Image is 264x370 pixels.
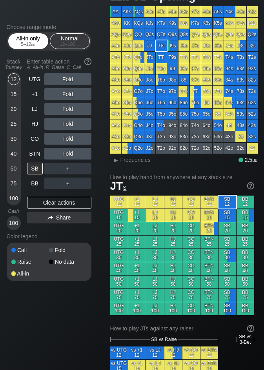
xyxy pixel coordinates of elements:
[164,249,182,262] div: HJ 30
[128,276,146,288] div: +1 50
[213,63,224,74] div: 95s
[11,247,49,253] div: Call
[182,276,200,288] div: CO 50
[8,178,20,189] div: 75
[44,163,91,174] div: ＋
[122,6,133,17] div: AKs
[224,29,235,40] div: Q4s
[224,97,235,108] div: 64s
[235,74,246,85] div: 83s
[27,163,43,174] div: SB
[44,133,91,145] div: Fold
[246,181,255,190] img: help.32db89a4.svg
[182,209,200,222] div: CO 15
[128,209,146,222] div: +1 15
[122,63,133,74] div: K9o
[133,18,144,29] div: KQs
[156,120,167,131] div: T4o
[122,52,133,63] div: KTo
[110,97,121,108] div: A6o
[178,74,189,85] div: 88
[8,148,20,160] div: 40
[10,34,46,49] div: All-in only
[110,262,128,275] div: UTG 40
[122,97,133,108] div: K6o
[144,6,155,17] div: AJs
[110,143,121,154] div: A2o
[247,74,258,85] div: 82s
[182,196,200,209] div: CO 12
[128,222,146,235] div: +1 20
[200,249,218,262] div: BTN 30
[133,86,144,97] div: Q7o
[110,325,254,332] div: How to play JTs against any raiser
[11,259,49,265] div: Raise
[224,18,235,29] div: K4s
[8,118,20,130] div: 25
[27,178,43,189] div: BB
[167,86,178,97] div: 97o
[156,6,167,17] div: ATs
[11,271,49,276] div: All-in
[201,143,212,154] div: 62o
[144,131,155,142] div: J3o
[237,289,254,302] div: BB 75
[122,109,133,120] div: K5o
[178,40,189,51] div: J8s
[44,148,91,160] div: Fold
[237,222,254,235] div: BB 20
[133,120,144,131] div: Q4o
[110,52,121,63] div: ATo
[8,217,20,229] div: 100
[156,86,167,97] div: T7o
[213,120,224,131] div: 54o
[27,148,43,160] div: BTN
[235,131,246,142] div: 33
[8,103,20,115] div: 20
[110,209,128,222] div: UTG 15
[27,65,91,70] div: A=All-in R=Raise C=Call
[144,52,155,63] div: JTo
[235,86,246,97] div: 73s
[235,29,246,40] div: Q3s
[8,133,20,145] div: 30
[122,143,133,154] div: K2o
[110,18,121,29] div: AKo
[110,40,121,51] div: AJo
[49,247,87,253] div: Fold
[237,262,254,275] div: BB 40
[27,88,43,100] div: +1
[200,289,218,302] div: BTN 75
[201,18,212,29] div: K6s
[31,42,36,47] span: bb
[122,29,133,40] div: KQo
[164,262,182,275] div: HJ 40
[201,97,212,108] div: 66
[8,73,20,85] div: 12
[218,236,236,248] div: SB 25
[110,249,128,262] div: UTG 30
[235,52,246,63] div: T3s
[247,143,258,154] div: 22
[235,40,246,51] div: J3s
[224,40,235,51] div: J4s
[146,302,164,315] div: LJ 100
[144,120,155,131] div: J4o
[201,6,212,17] div: A6s
[190,143,201,154] div: 72o
[213,6,224,17] div: A5s
[110,131,121,142] div: A3o
[190,109,201,120] div: 75o
[110,196,128,209] div: UTG 12
[218,222,236,235] div: SB 20
[213,131,224,142] div: 53o
[110,29,121,40] div: AQo
[218,262,236,275] div: SB 40
[213,52,224,63] div: T5s
[110,180,127,192] span: JT
[224,86,235,97] div: 74s
[213,143,224,154] div: 52o
[235,143,246,154] div: 32o
[133,131,144,142] div: Q3o
[27,55,91,73] div: Enter table action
